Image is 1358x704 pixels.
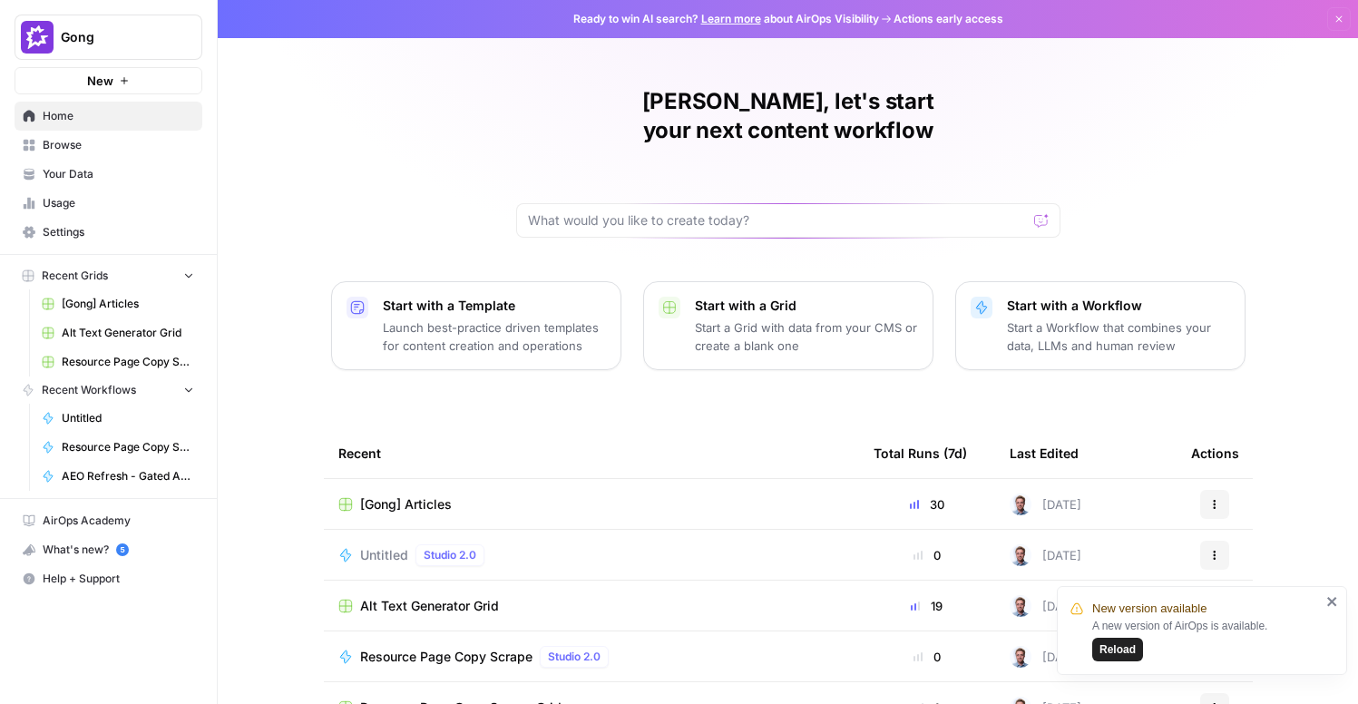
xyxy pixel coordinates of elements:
span: Alt Text Generator Grid [62,325,194,341]
span: Resource Page Copy Scrape Grid [62,354,194,370]
a: Browse [15,131,202,160]
button: Start with a GridStart a Grid with data from your CMS or create a blank one [643,281,933,370]
span: Resource Page Copy Scrape [62,439,194,455]
span: New version available [1092,600,1207,618]
span: Recent Grids [42,268,108,284]
span: [Gong] Articles [62,296,194,312]
span: New [87,72,113,90]
a: Your Data [15,160,202,189]
div: 19 [874,597,981,615]
a: 5 [116,543,129,556]
input: What would you like to create today? [528,211,1027,230]
a: Alt Text Generator Grid [34,318,202,347]
div: [DATE] [1010,544,1081,566]
a: [Gong] Articles [34,289,202,318]
div: [DATE] [1010,494,1081,515]
img: bf076u973kud3p63l3g8gndu11n6 [1010,544,1031,566]
span: Help + Support [43,571,194,587]
div: [DATE] [1010,646,1081,668]
button: Recent Grids [15,262,202,289]
img: bf076u973kud3p63l3g8gndu11n6 [1010,595,1031,617]
button: Reload [1092,638,1143,661]
p: Launch best-practice driven templates for content creation and operations [383,318,606,355]
p: Start a Grid with data from your CMS or create a blank one [695,318,918,355]
div: Last Edited [1010,428,1079,478]
a: Resource Page Copy Scrape Grid [34,347,202,376]
a: Usage [15,189,202,218]
button: Workspace: Gong [15,15,202,60]
div: 0 [874,648,981,666]
span: Usage [43,195,194,211]
span: Studio 2.0 [424,547,476,563]
span: AirOps Academy [43,513,194,529]
a: Alt Text Generator Grid [338,597,845,615]
button: New [15,67,202,94]
span: [Gong] Articles [360,495,452,513]
span: Ready to win AI search? about AirOps Visibility [573,11,879,27]
div: 0 [874,546,981,564]
button: Start with a TemplateLaunch best-practice driven templates for content creation and operations [331,281,621,370]
a: UntitledStudio 2.0 [338,544,845,566]
p: Start with a Template [383,297,606,315]
span: Gong [61,28,171,46]
a: Home [15,102,202,131]
h1: [PERSON_NAME], let's start your next content workflow [516,87,1060,145]
img: bf076u973kud3p63l3g8gndu11n6 [1010,494,1031,515]
div: Total Runs (7d) [874,428,967,478]
button: Recent Workflows [15,376,202,404]
div: [DATE] [1010,595,1081,617]
button: Help + Support [15,564,202,593]
a: Resource Page Copy ScrapeStudio 2.0 [338,646,845,668]
span: Untitled [360,546,408,564]
text: 5 [120,545,124,554]
a: Resource Page Copy Scrape [34,433,202,462]
span: Recent Workflows [42,382,136,398]
p: Start with a Grid [695,297,918,315]
span: Your Data [43,166,194,182]
button: What's new? 5 [15,535,202,564]
a: Learn more [701,12,761,25]
span: Alt Text Generator Grid [360,597,499,615]
div: A new version of AirOps is available. [1092,618,1321,661]
span: Browse [43,137,194,153]
span: Untitled [62,410,194,426]
a: Untitled [34,404,202,433]
span: Settings [43,224,194,240]
div: Actions [1191,428,1239,478]
img: bf076u973kud3p63l3g8gndu11n6 [1010,646,1031,668]
span: Resource Page Copy Scrape [360,648,532,666]
div: 30 [874,495,981,513]
a: Settings [15,218,202,247]
a: AEO Refresh - Gated Asset LPs [34,462,202,491]
span: Studio 2.0 [548,649,601,665]
p: Start a Workflow that combines your data, LLMs and human review [1007,318,1230,355]
div: Recent [338,428,845,478]
span: Home [43,108,194,124]
span: Actions early access [894,11,1003,27]
img: Gong Logo [21,21,54,54]
button: Start with a WorkflowStart a Workflow that combines your data, LLMs and human review [955,281,1246,370]
a: [Gong] Articles [338,495,845,513]
span: AEO Refresh - Gated Asset LPs [62,468,194,484]
a: AirOps Academy [15,506,202,535]
div: What's new? [15,536,201,563]
button: close [1326,594,1339,609]
span: Reload [1099,641,1136,658]
p: Start with a Workflow [1007,297,1230,315]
